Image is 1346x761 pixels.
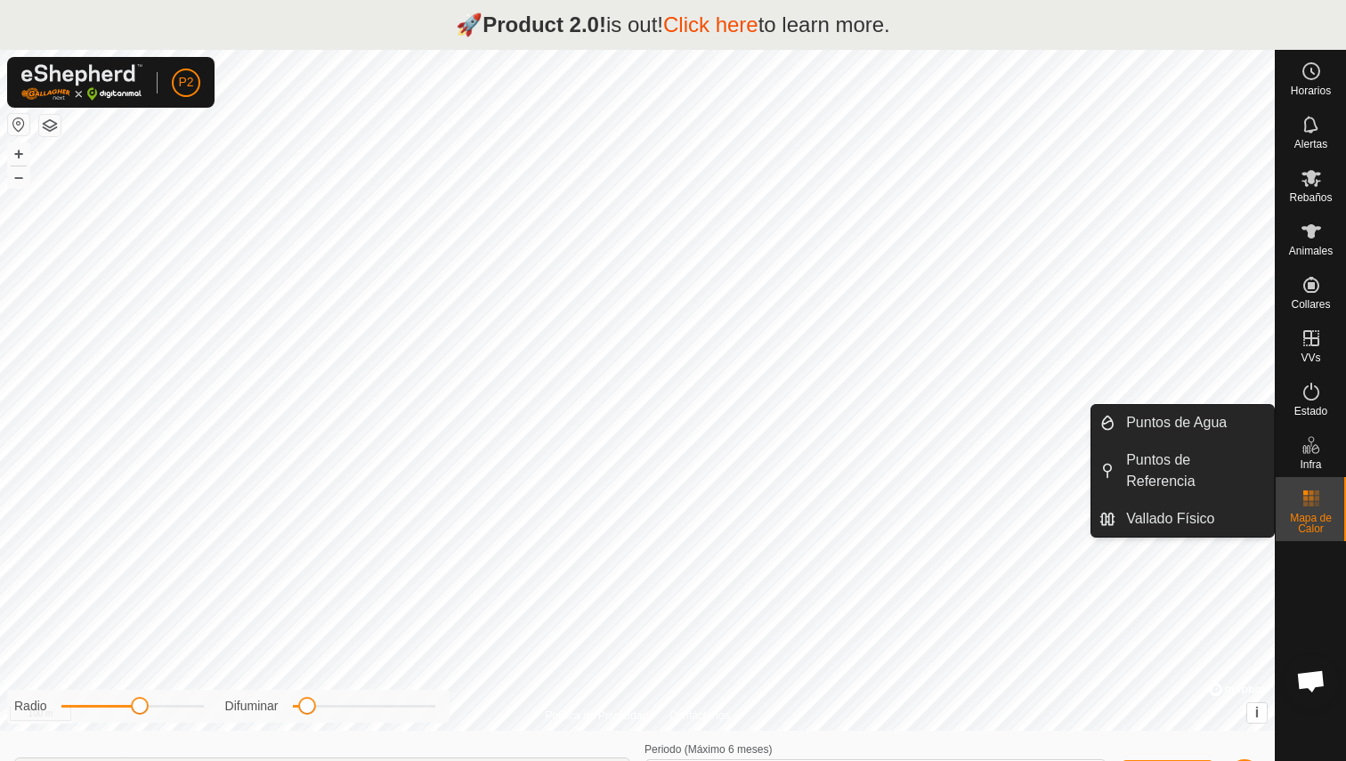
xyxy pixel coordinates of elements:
[1255,705,1259,720] span: i
[1280,513,1342,534] span: Mapa de Calor
[8,114,29,135] button: Restablecer Mapa
[1091,405,1274,441] li: Puntos de Agua
[8,143,29,165] button: +
[225,697,279,716] label: Difuminar
[1294,139,1327,150] span: Alertas
[1289,246,1333,256] span: Animales
[1301,352,1320,363] span: VVs
[14,697,47,716] label: Radio
[669,708,729,724] a: Contáctenos
[1091,501,1274,537] li: Vallado Físico
[1115,501,1274,537] a: Vallado Físico
[21,64,142,101] img: Logo Gallagher
[1091,442,1274,499] li: Puntos de Referencia
[1126,449,1263,492] span: Puntos de Referencia
[663,12,758,36] a: Click here
[1115,405,1274,441] a: Puntos de Agua
[482,12,606,36] strong: Product 2.0!
[178,73,193,92] span: P2
[1291,85,1331,96] span: Horarios
[1294,406,1327,417] span: Estado
[645,743,772,756] label: Periodo (Máximo 6 meses)
[1126,508,1214,530] span: Vallado Físico
[1126,412,1227,433] span: Puntos de Agua
[1291,299,1330,310] span: Collares
[1247,703,1267,723] button: i
[39,115,61,136] button: Capas del Mapa
[546,708,648,724] a: Política de Privacidad
[1115,442,1274,499] a: Puntos de Referencia
[1289,192,1332,203] span: Rebaños
[8,166,29,188] button: –
[1285,654,1338,708] div: Chat abierto
[456,9,890,41] p: 🚀 is out! to learn more.
[1300,459,1321,470] span: Infra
